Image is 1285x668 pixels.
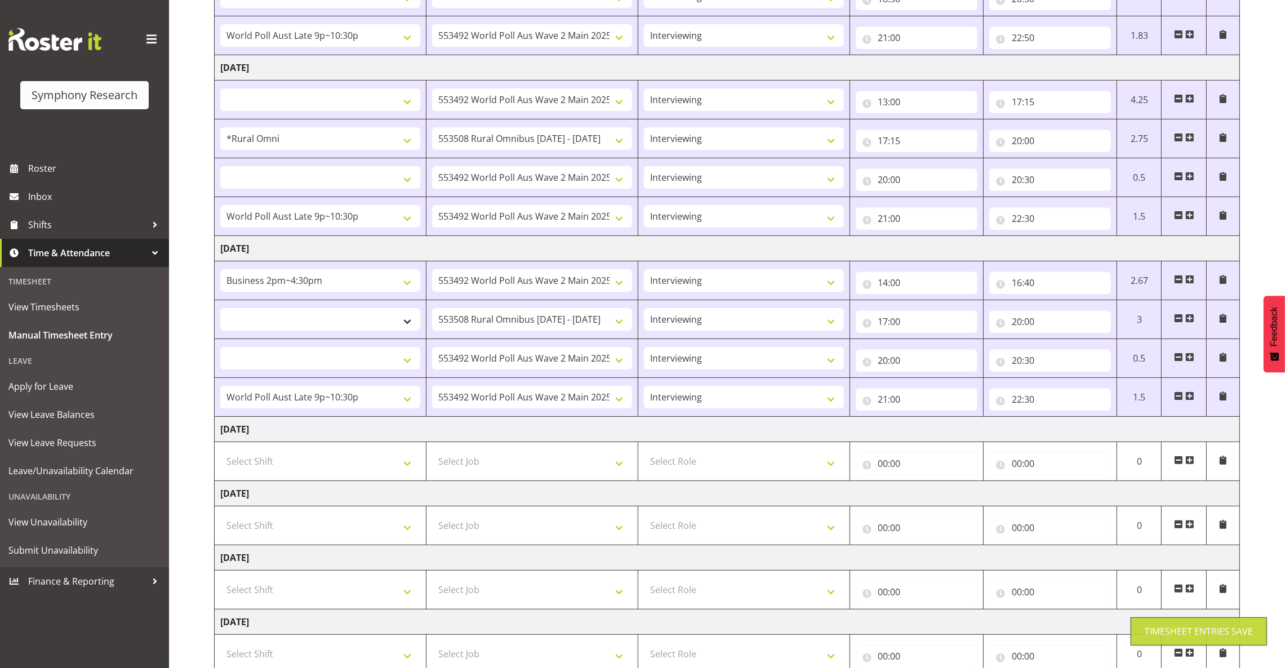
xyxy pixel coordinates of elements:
[8,299,161,315] span: View Timesheets
[1117,81,1162,119] td: 4.25
[856,516,977,539] input: Click to select...
[1117,119,1162,158] td: 2.75
[3,508,166,536] a: View Unavailability
[1264,296,1285,372] button: Feedback - Show survey
[989,168,1111,191] input: Click to select...
[8,327,161,344] span: Manual Timesheet Entry
[28,244,146,261] span: Time & Attendance
[856,207,977,230] input: Click to select...
[8,378,161,395] span: Apply for Leave
[1117,300,1162,339] td: 3
[1117,158,1162,197] td: 0.5
[989,452,1111,475] input: Click to select...
[989,349,1111,372] input: Click to select...
[1117,506,1162,545] td: 0
[1117,339,1162,378] td: 0.5
[989,271,1111,294] input: Click to select...
[1117,378,1162,417] td: 1.5
[215,236,1240,261] td: [DATE]
[3,429,166,457] a: View Leave Requests
[856,91,977,113] input: Click to select...
[856,581,977,603] input: Click to select...
[856,130,977,152] input: Click to select...
[3,485,166,508] div: Unavailability
[3,270,166,293] div: Timesheet
[3,457,166,485] a: Leave/Unavailability Calendar
[856,271,977,294] input: Click to select...
[32,87,137,104] div: Symphony Research
[8,542,161,559] span: Submit Unavailability
[989,388,1111,411] input: Click to select...
[8,462,161,479] span: Leave/Unavailability Calendar
[1117,16,1162,55] td: 1.83
[856,349,977,372] input: Click to select...
[8,514,161,531] span: View Unavailability
[856,452,977,475] input: Click to select...
[3,400,166,429] a: View Leave Balances
[1117,197,1162,236] td: 1.5
[1117,442,1162,481] td: 0
[1117,571,1162,609] td: 0
[215,609,1240,635] td: [DATE]
[215,545,1240,571] td: [DATE]
[8,434,161,451] span: View Leave Requests
[28,216,146,233] span: Shifts
[856,310,977,333] input: Click to select...
[989,645,1111,667] input: Click to select...
[215,417,1240,442] td: [DATE]
[3,372,166,400] a: Apply for Leave
[856,168,977,191] input: Click to select...
[856,388,977,411] input: Click to select...
[989,310,1111,333] input: Click to select...
[8,28,101,51] img: Rosterit website logo
[989,516,1111,539] input: Click to select...
[3,321,166,349] a: Manual Timesheet Entry
[1269,307,1279,346] span: Feedback
[3,536,166,564] a: Submit Unavailability
[856,645,977,667] input: Click to select...
[3,349,166,372] div: Leave
[215,481,1240,506] td: [DATE]
[215,55,1240,81] td: [DATE]
[989,207,1111,230] input: Click to select...
[1145,625,1253,638] div: Timesheet Entries Save
[3,293,166,321] a: View Timesheets
[28,160,163,177] span: Roster
[989,130,1111,152] input: Click to select...
[28,188,163,205] span: Inbox
[989,26,1111,49] input: Click to select...
[856,26,977,49] input: Click to select...
[1117,261,1162,300] td: 2.67
[28,573,146,590] span: Finance & Reporting
[989,91,1111,113] input: Click to select...
[989,581,1111,603] input: Click to select...
[8,406,161,423] span: View Leave Balances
